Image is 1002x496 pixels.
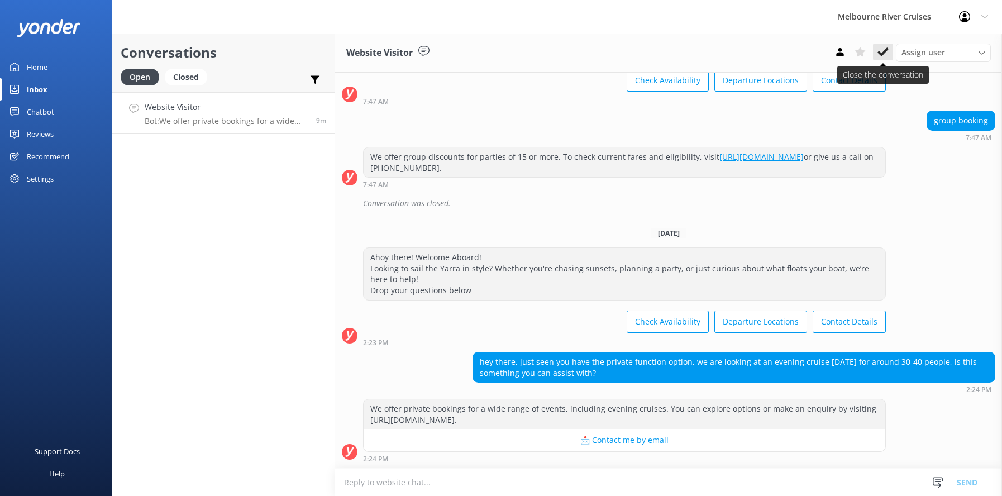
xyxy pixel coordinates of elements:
[165,69,207,85] div: Closed
[364,399,885,429] div: We offer private bookings for a wide range of events, including evening cruises. You can explore ...
[363,180,886,188] div: Aug 14 2025 07:47am (UTC +10:00) Australia/Sydney
[165,70,213,83] a: Closed
[363,455,886,462] div: Aug 28 2025 02:24pm (UTC +10:00) Australia/Sydney
[627,69,709,92] button: Check Availability
[27,78,47,101] div: Inbox
[627,311,709,333] button: Check Availability
[473,352,995,382] div: hey there, just seen you have the private function option, we are looking at an evening cruise [D...
[363,456,388,462] strong: 2:24 PM
[714,311,807,333] button: Departure Locations
[121,42,326,63] h2: Conversations
[316,116,326,125] span: Aug 28 2025 02:24pm (UTC +10:00) Australia/Sydney
[112,92,335,134] a: Website VisitorBot:We offer private bookings for a wide range of events, including evening cruise...
[966,387,991,393] strong: 2:24 PM
[896,44,991,61] div: Assign User
[27,101,54,123] div: Chatbot
[901,46,945,59] span: Assign user
[145,116,308,126] p: Bot: We offer private bookings for a wide range of events, including evening cruises. You can exp...
[363,97,886,105] div: Aug 14 2025 07:47am (UTC +10:00) Australia/Sydney
[145,101,308,113] h4: Website Visitor
[813,311,886,333] button: Contact Details
[27,168,54,190] div: Settings
[35,440,80,462] div: Support Docs
[927,111,995,130] div: group booking
[27,123,54,145] div: Reviews
[927,133,995,141] div: Aug 14 2025 07:47am (UTC +10:00) Australia/Sydney
[27,145,69,168] div: Recommend
[364,429,885,451] button: 📩 Contact me by email
[714,69,807,92] button: Departure Locations
[121,70,165,83] a: Open
[49,462,65,485] div: Help
[346,46,413,60] h3: Website Visitor
[966,135,991,141] strong: 7:47 AM
[342,194,995,213] div: 2025-08-13T22:41:38.263
[719,151,804,162] a: [URL][DOMAIN_NAME]
[363,182,389,188] strong: 7:47 AM
[363,340,388,346] strong: 2:23 PM
[813,69,886,92] button: Contact Details
[364,147,885,177] div: We offer group discounts for parties of 15 or more. To check current fares and eligibility, visit...
[473,385,995,393] div: Aug 28 2025 02:24pm (UTC +10:00) Australia/Sydney
[651,228,686,238] span: [DATE]
[363,338,886,346] div: Aug 28 2025 02:23pm (UTC +10:00) Australia/Sydney
[363,194,995,213] div: Conversation was closed.
[363,98,389,105] strong: 7:47 AM
[27,56,47,78] div: Home
[121,69,159,85] div: Open
[364,248,885,299] div: Ahoy there! Welcome Aboard! Looking to sail the Yarra in style? Whether you're chasing sunsets, p...
[17,19,81,37] img: yonder-white-logo.png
